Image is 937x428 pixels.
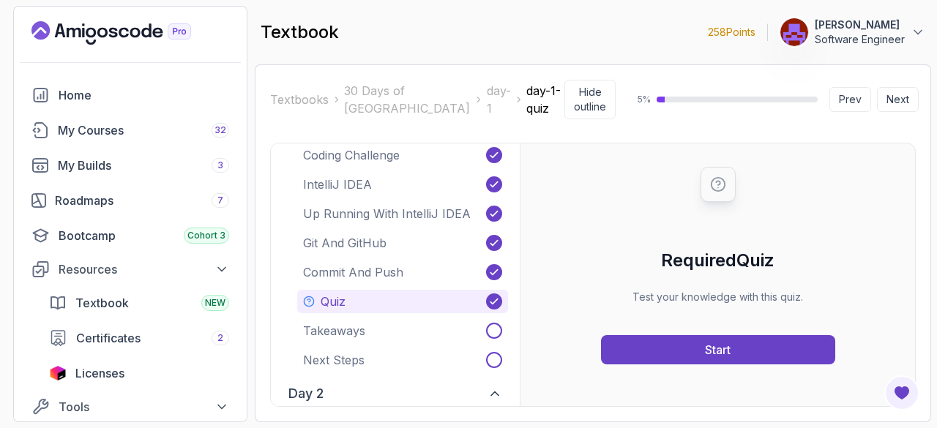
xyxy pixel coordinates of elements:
[217,195,223,206] span: 7
[487,82,511,117] a: day-1
[297,202,508,225] button: Up Running With IntelliJ IDEA
[75,294,129,312] span: Textbook
[58,121,229,139] div: My Courses
[884,375,919,410] button: Open Feedback Button
[217,159,223,171] span: 3
[205,297,225,309] span: NEW
[217,332,223,344] span: 2
[23,80,238,110] a: home
[526,82,564,117] span: day-1-quiz
[288,383,324,404] h2: day 2
[303,176,372,193] p: IntelliJ IDEA
[59,227,229,244] div: Bootcamp
[297,143,508,167] button: Coding Challenge
[627,94,651,105] span: 5 %
[297,260,508,284] button: Commit and Push
[58,157,229,174] div: My Builds
[708,25,755,40] p: 258 Points
[657,97,818,102] div: progress
[187,230,225,241] span: Cohort 3
[303,234,387,252] p: Git and GitHub
[31,21,225,45] a: Landing page
[297,290,508,313] button: Quiz
[76,329,141,347] span: Certificates
[815,32,905,47] p: Software Engineer
[261,20,339,44] h2: textbook
[303,146,400,164] p: Coding Challenge
[877,87,919,112] button: Next
[632,249,803,272] h2: Quiz
[815,18,905,32] p: [PERSON_NAME]
[23,151,238,180] a: builds
[303,322,365,339] p: Takeaways
[23,186,238,215] a: roadmaps
[23,256,238,282] button: Resources
[297,173,508,196] button: IntelliJ IDEA
[780,18,808,46] img: user profile image
[303,351,365,369] p: Next Steps
[214,124,226,136] span: 32
[55,192,229,209] div: Roadmaps
[59,86,229,104] div: Home
[303,263,403,281] p: Commit and Push
[661,249,736,271] span: Required
[829,87,871,112] button: Prev
[705,341,731,358] div: Start
[601,335,835,364] button: Start
[297,348,508,372] button: Next Steps
[40,288,238,318] a: textbook
[59,398,229,416] div: Tools
[40,323,238,353] a: certificates
[564,80,616,119] button: Collapse sidebar
[23,221,238,250] a: bootcamp
[23,116,238,145] a: courses
[283,378,508,410] button: day 2
[40,358,238,388] a: licenses
[49,366,67,380] img: jetbrains icon
[780,18,925,47] button: user profile image[PERSON_NAME]Software Engineer
[59,260,229,278] div: Resources
[75,364,124,382] span: Licenses
[270,91,329,108] a: Textbooks
[297,319,508,342] button: Takeaways
[344,82,471,117] a: 30 Days of [GEOGRAPHIC_DATA]
[303,205,471,222] p: Up Running With IntelliJ IDEA
[297,231,508,255] button: Git and GitHub
[321,293,346,310] p: Quiz
[632,290,803,304] p: Test your knowledge with this quiz.
[23,394,238,420] button: Tools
